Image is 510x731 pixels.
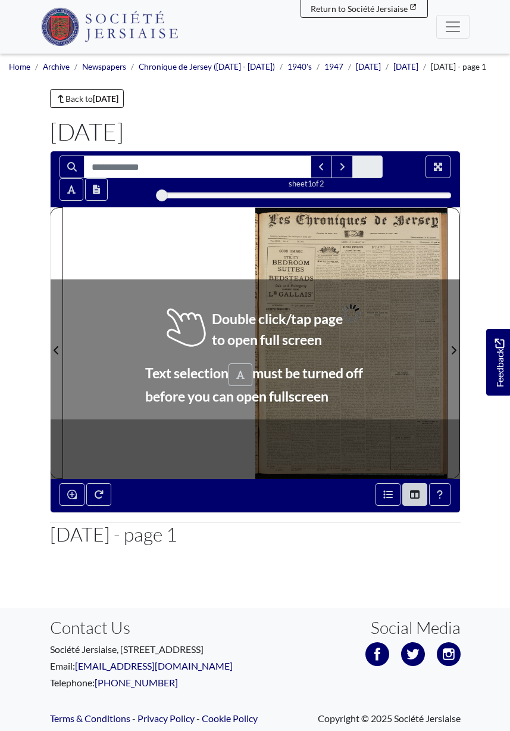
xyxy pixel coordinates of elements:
button: Previous Page [50,207,63,479]
h1: [DATE] [50,117,461,146]
a: Cookie Policy [202,713,258,724]
button: Open transcription window [85,178,108,201]
img: Société Jersiaise [41,8,179,46]
a: Privacy Policy [137,713,195,724]
p: Email: [50,659,246,673]
a: Archive [43,62,70,71]
button: Menu [436,15,470,39]
span: Copyright © 2025 Société Jersiaise [318,711,461,726]
strong: [DATE] [93,94,118,104]
span: Menu [444,18,462,36]
span: 1 [308,179,312,188]
a: [DATE] [356,62,381,71]
a: Société Jersiaise logo [41,5,179,49]
button: Help [429,483,450,506]
a: Would you like to provide feedback? [486,329,510,396]
a: Newspapers [82,62,126,71]
button: Enable or disable loupe tool (Alt+L) [60,483,85,506]
button: Previous Match [311,155,332,178]
span: Feedback [492,339,506,387]
button: Next Match [331,155,353,178]
button: Toggle text selection (Alt+T) [60,178,83,201]
button: Open metadata window [376,483,401,506]
h3: Social Media [371,618,461,638]
button: Rotate the book [86,483,111,506]
button: Thumbnails [402,483,427,506]
a: 1947 [324,62,343,71]
a: Home [9,62,30,71]
h3: Contact Us [50,618,246,638]
div: sheet of 2 [162,178,451,189]
a: [EMAIL_ADDRESS][DOMAIN_NAME] [75,660,233,671]
a: Terms & Conditions [50,713,130,724]
p: Société Jersiaise, [STREET_ADDRESS] [50,642,246,657]
a: [DATE] [393,62,418,71]
a: 1940's [287,62,312,71]
a: [PHONE_NUMBER] [95,677,178,688]
a: Back to[DATE] [50,89,124,108]
a: Chronique de Jersey ([DATE] - [DATE]) [139,62,275,71]
p: Telephone: [50,676,246,690]
span: [DATE] - page 1 [431,62,486,71]
button: Search [60,155,85,178]
h2: [DATE] - page 1 [50,523,461,546]
button: Full screen mode [425,155,450,178]
span: Return to Société Jersiaise [311,4,408,14]
input: Search for [84,155,311,178]
button: Next Page [447,207,460,479]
